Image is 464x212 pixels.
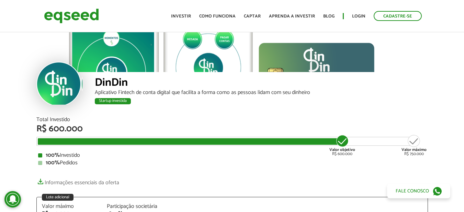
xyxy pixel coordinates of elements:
a: Cadastre-se [374,11,422,21]
a: Login [352,14,365,19]
a: Fale conosco [387,184,450,198]
a: Aprenda a investir [269,14,315,19]
div: R$ 600.000 [36,125,428,133]
a: Blog [323,14,335,19]
div: R$ 600.000 [329,134,355,156]
div: Valor máximo [42,204,97,209]
img: EqSeed [44,7,99,25]
strong: Valor objetivo [329,146,355,153]
div: Pedidos [38,160,426,166]
div: DinDin [95,77,428,90]
a: Como funciona [199,14,236,19]
strong: 100% [46,158,60,167]
a: Informações essenciais da oferta [36,176,119,186]
div: Participação societária [107,204,162,209]
div: Investido [38,153,426,158]
div: Aplicativo Fintech de conta digital que facilita a forma como as pessoas lidam com seu dinheiro [95,90,428,95]
div: Startup investida [95,98,131,104]
strong: 100% [46,151,60,160]
div: Total Investido [36,117,428,122]
div: R$ 750.000 [401,134,427,156]
div: Lote adicional [42,194,73,201]
a: Investir [171,14,191,19]
strong: Valor máximo [401,146,427,153]
a: Captar [244,14,261,19]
